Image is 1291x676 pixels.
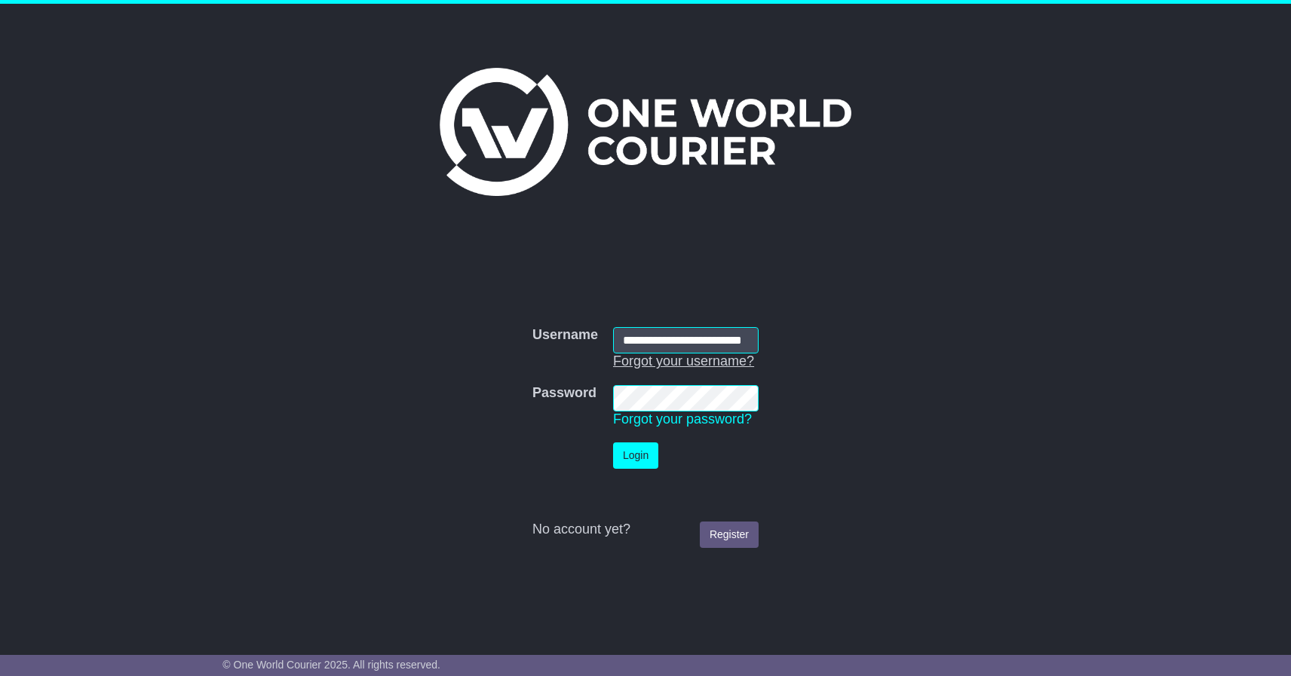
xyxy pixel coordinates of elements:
label: Password [532,385,596,402]
a: Forgot your username? [613,353,754,369]
img: One World [440,68,851,196]
a: Register [700,522,759,548]
div: No account yet? [532,522,759,538]
span: © One World Courier 2025. All rights reserved. [222,659,440,671]
button: Login [613,442,658,469]
label: Username [532,327,598,344]
a: Forgot your password? [613,411,752,427]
